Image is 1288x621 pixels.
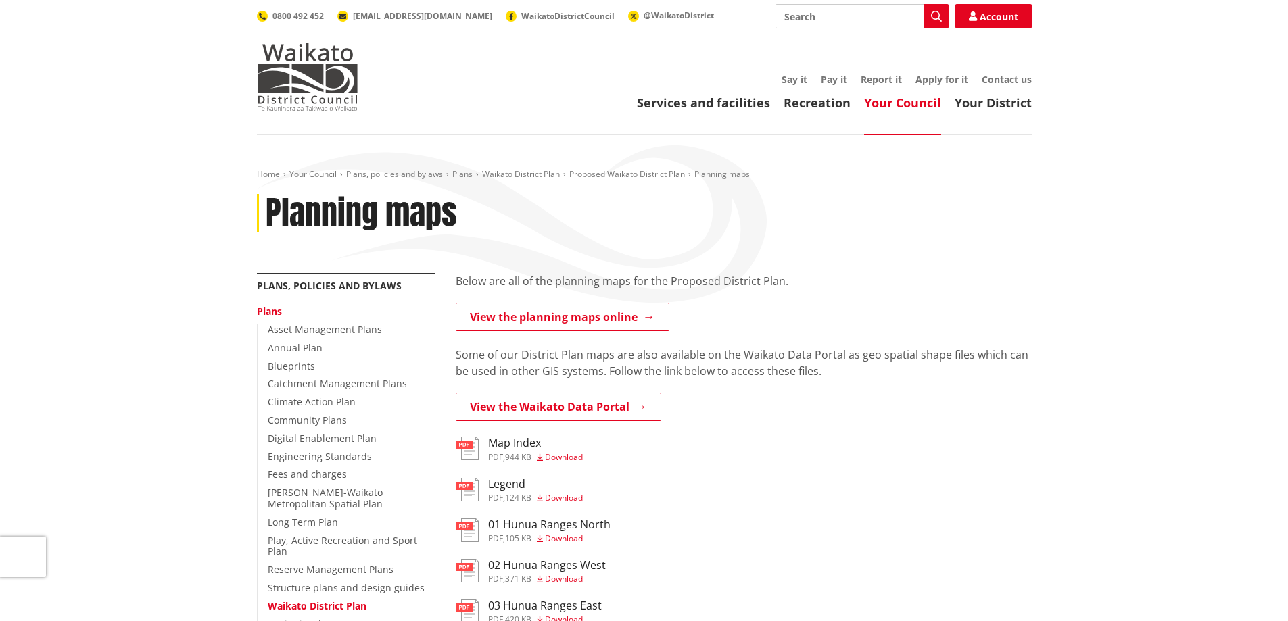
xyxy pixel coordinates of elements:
[456,273,1032,289] p: Below are all of the planning maps for the Proposed District Plan.
[268,450,372,463] a: Engineering Standards
[488,494,583,502] div: ,
[955,4,1032,28] a: Account
[268,432,377,445] a: Digital Enablement Plan
[257,169,1032,180] nav: breadcrumb
[268,486,383,510] a: [PERSON_NAME]-Waikato Metropolitan Spatial Plan
[488,518,611,531] h3: 01 Hunua Ranges North
[268,395,356,408] a: Climate Action Plan
[268,563,393,576] a: Reserve Management Plans
[861,73,902,86] a: Report it
[782,73,807,86] a: Say it
[268,599,366,612] a: Waikato District Plan
[488,573,503,585] span: pdf
[257,10,324,22] a: 0800 492 452
[456,518,479,542] img: document-pdf.svg
[353,10,492,22] span: [EMAIL_ADDRESS][DOMAIN_NAME]
[545,451,583,463] span: Download
[268,581,425,594] a: Structure plans and design guides
[268,534,417,558] a: Play, Active Recreation and Sport Plan
[488,451,503,463] span: pdf
[257,168,280,180] a: Home
[915,73,968,86] a: Apply for it
[955,95,1032,111] a: Your District
[257,305,282,318] a: Plans
[456,478,583,502] a: Legend pdf,124 KB Download
[521,10,615,22] span: WaikatoDistrictCouncil
[268,377,407,390] a: Catchment Management Plans
[456,347,1032,379] p: Some of our District Plan maps are also available on the Waikato Data Portal as geo spatial shape...
[268,323,382,336] a: Asset Management Plans
[456,518,611,543] a: 01 Hunua Ranges North pdf,105 KB Download
[456,559,606,583] a: 02 Hunua Ranges West pdf,371 KB Download
[456,478,479,501] img: document-pdf.svg
[505,451,531,463] span: 944 KB
[488,575,606,583] div: ,
[289,168,337,180] a: Your Council
[268,359,315,372] a: Blueprints
[257,43,358,111] img: Waikato District Council - Te Kaunihera aa Takiwaa o Waikato
[272,10,324,22] span: 0800 492 452
[644,9,714,21] span: @WaikatoDistrict
[337,10,492,22] a: [EMAIL_ADDRESS][DOMAIN_NAME]
[266,194,457,233] h1: Planning maps
[488,535,611,543] div: ,
[488,532,503,544] span: pdf
[452,168,473,180] a: Plans
[784,95,851,111] a: Recreation
[982,73,1032,86] a: Contact us
[488,492,503,503] span: pdf
[482,168,560,180] a: Waikato District Plan
[488,478,583,491] h3: Legend
[545,492,583,503] span: Download
[776,4,949,28] input: Search input
[569,168,685,180] a: Proposed Waikato District Plan
[488,559,606,572] h3: 02 Hunua Ranges West
[506,10,615,22] a: WaikatoDistrictCouncil
[545,532,583,544] span: Download
[268,341,323,354] a: Annual Plan
[505,573,531,585] span: 371 KB
[456,303,669,331] a: View the planning maps online
[545,573,583,585] span: Download
[456,393,661,421] a: View the Waikato Data Portal
[268,468,347,480] a: Fees and charges
[257,279,402,292] a: Plans, policies and bylaws
[456,437,583,461] a: Map Index pdf,944 KB Download
[505,492,531,503] span: 124 KB
[821,73,847,86] a: Pay it
[488,437,583,449] h3: Map Index
[628,9,714,21] a: @WaikatoDistrict
[694,168,750,180] span: Planning maps
[488,453,583,462] div: ,
[346,168,443,180] a: Plans, policies and bylaws
[456,559,479,582] img: document-pdf.svg
[456,437,479,460] img: document-pdf.svg
[864,95,941,111] a: Your Council
[637,95,770,111] a: Services and facilities
[268,516,338,528] a: Long Term Plan
[268,414,347,426] a: Community Plans
[505,532,531,544] span: 105 KB
[488,599,602,612] h3: 03 Hunua Ranges East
